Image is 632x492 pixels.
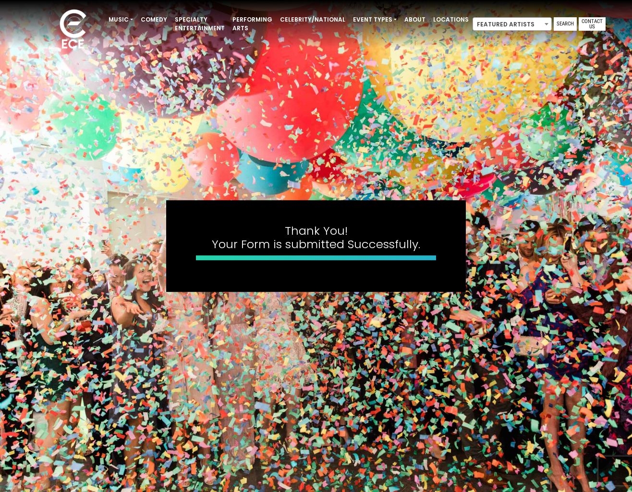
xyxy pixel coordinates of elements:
a: Celebrity/National [276,12,349,28]
a: Comedy [137,12,171,28]
a: Search [554,17,577,31]
a: Locations [429,12,473,28]
a: Event Types [349,12,401,28]
h4: Thank You! Your Form is submitted Successfully. [196,224,436,252]
a: Music [105,12,137,28]
a: Specialty Entertainment [171,12,229,36]
img: ece_new_logo_whitev2-1.png [49,7,97,53]
span: Featured Artists [473,17,552,31]
a: Performing Arts [229,12,276,36]
span: Featured Artists [473,18,551,31]
a: About [401,12,429,28]
a: Contact Us [579,17,606,31]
